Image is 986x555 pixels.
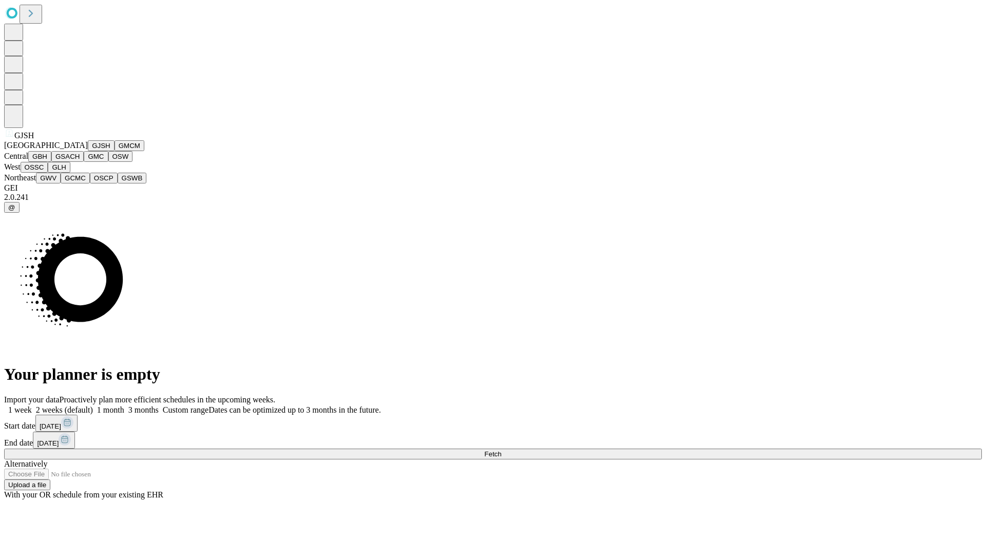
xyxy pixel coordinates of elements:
[37,439,59,447] span: [DATE]
[4,193,982,202] div: 2.0.241
[8,203,15,211] span: @
[484,450,501,458] span: Fetch
[4,490,163,499] span: With your OR schedule from your existing EHR
[108,151,133,162] button: OSW
[51,151,84,162] button: GSACH
[118,173,147,183] button: GSWB
[115,140,144,151] button: GMCM
[36,173,61,183] button: GWV
[4,479,50,490] button: Upload a file
[35,415,78,432] button: [DATE]
[97,405,124,414] span: 1 month
[40,422,61,430] span: [DATE]
[48,162,70,173] button: GLH
[4,162,21,171] span: West
[8,405,32,414] span: 1 week
[4,202,20,213] button: @
[88,140,115,151] button: GJSH
[4,449,982,459] button: Fetch
[90,173,118,183] button: OSCP
[4,173,36,182] span: Northeast
[14,131,34,140] span: GJSH
[4,365,982,384] h1: Your planner is empty
[128,405,159,414] span: 3 months
[21,162,48,173] button: OSSC
[60,395,275,404] span: Proactively plan more efficient schedules in the upcoming weeks.
[36,405,93,414] span: 2 weeks (default)
[4,432,982,449] div: End date
[33,432,75,449] button: [DATE]
[4,459,47,468] span: Alternatively
[4,183,982,193] div: GEI
[84,151,108,162] button: GMC
[208,405,381,414] span: Dates can be optimized up to 3 months in the future.
[4,152,28,160] span: Central
[4,395,60,404] span: Import your data
[4,141,88,150] span: [GEOGRAPHIC_DATA]
[163,405,208,414] span: Custom range
[28,151,51,162] button: GBH
[61,173,90,183] button: GCMC
[4,415,982,432] div: Start date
